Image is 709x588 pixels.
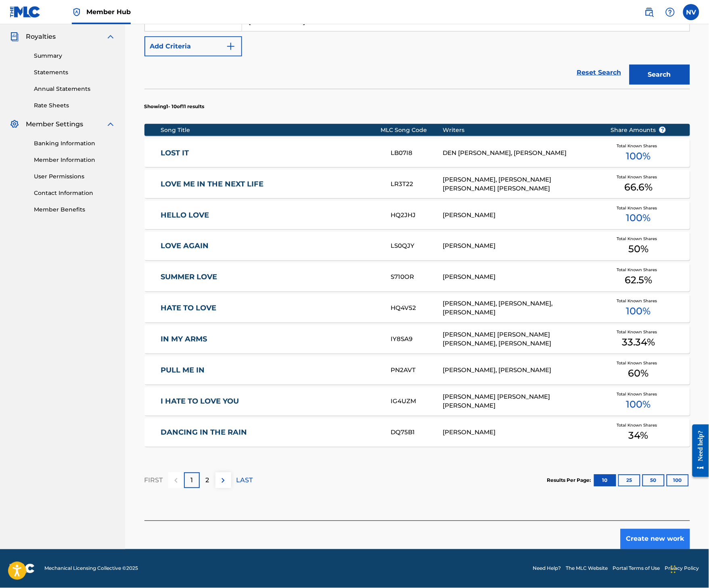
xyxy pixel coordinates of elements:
p: Showing 1 - 10 of 11 results [144,103,205,110]
img: search [644,7,654,17]
img: Top Rightsholder [72,7,82,17]
div: Help [662,4,678,20]
span: Total Known Shares [617,360,660,366]
div: LB07I8 [391,149,443,158]
span: 33.34 % [622,335,655,350]
div: HQ4V52 [391,304,443,313]
span: Share Amounts [611,126,666,134]
a: Member Benefits [34,205,115,214]
span: Total Known Shares [617,236,660,242]
div: [PERSON_NAME] [443,273,598,282]
div: DEN [PERSON_NAME], [PERSON_NAME] [443,149,598,158]
span: Total Known Shares [617,329,660,335]
a: IN MY ARMS [161,335,380,344]
img: expand [106,32,115,42]
div: S710OR [391,273,443,282]
img: Royalties [10,32,19,42]
div: PN2AVT [391,366,443,375]
span: Total Known Shares [617,267,660,273]
div: Writers [443,126,598,134]
span: 60 % [628,366,649,381]
a: Annual Statements [34,85,115,93]
a: Reset Search [573,64,625,82]
div: IG4UZM [391,397,443,406]
span: 34 % [629,429,648,443]
a: PULL ME IN [161,366,380,375]
div: Drag [671,557,676,582]
a: User Permissions [34,172,115,181]
span: Mechanical Licensing Collective © 2025 [44,565,138,572]
img: 9d2ae6d4665cec9f34b9.svg [226,42,236,51]
a: DANCING IN THE RAIN [161,428,380,437]
span: 100 % [626,398,651,412]
button: Add Criteria [144,36,242,56]
div: LR3T22 [391,180,443,189]
a: Summary [34,52,115,60]
p: 2 [206,476,209,485]
img: help [665,7,675,17]
span: Total Known Shares [617,298,660,304]
span: 62.5 % [625,273,652,288]
a: The MLC Website [566,565,608,572]
a: Privacy Policy [665,565,699,572]
div: [PERSON_NAME], [PERSON_NAME] [PERSON_NAME] [PERSON_NAME] [443,175,598,193]
span: Member Hub [86,7,131,17]
iframe: Chat Widget [669,549,709,588]
img: MLC Logo [10,6,41,18]
span: Total Known Shares [617,205,660,211]
p: FIRST [144,476,163,485]
a: HELLO LOVE [161,211,380,220]
button: Search [630,65,690,85]
div: [PERSON_NAME] [443,428,598,437]
span: 100 % [626,149,651,163]
img: right [218,476,228,485]
button: 100 [667,475,689,487]
div: [PERSON_NAME] [PERSON_NAME] [PERSON_NAME], [PERSON_NAME] [443,331,598,349]
button: 25 [618,475,640,487]
a: Contact Information [34,189,115,197]
span: 100 % [626,304,651,319]
a: Public Search [641,4,657,20]
a: LOVE ME IN THE NEXT LIFE [161,180,380,189]
div: HQ2JHJ [391,211,443,220]
img: logo [10,564,35,573]
img: Member Settings [10,119,19,129]
div: MLC Song Code [381,126,443,134]
a: Rate Sheets [34,101,115,110]
div: IY8SA9 [391,335,443,344]
p: 1 [190,476,193,485]
a: Need Help? [533,565,561,572]
div: DQ75B1 [391,428,443,437]
div: LS0QJY [391,242,443,251]
span: Royalties [26,32,56,42]
span: Total Known Shares [617,143,660,149]
span: 50 % [628,242,648,257]
a: Statements [34,68,115,77]
button: Create new work [621,529,690,549]
a: Banking Information [34,139,115,148]
p: Results Per Page: [547,477,593,484]
div: [PERSON_NAME] [PERSON_NAME] [PERSON_NAME] [443,393,598,411]
span: Total Known Shares [617,174,660,180]
button: 10 [594,475,616,487]
div: [PERSON_NAME], [PERSON_NAME], [PERSON_NAME] [443,299,598,318]
a: HATE TO LOVE [161,304,380,313]
span: 66.6 % [624,180,653,195]
div: Song Title [161,126,381,134]
a: I HATE TO LOVE YOU [161,397,380,406]
div: [PERSON_NAME] [443,211,598,220]
a: Member Information [34,156,115,164]
a: LOVE AGAIN [161,242,380,251]
span: Total Known Shares [617,391,660,398]
a: Portal Terms of Use [613,565,660,572]
span: Total Known Shares [617,423,660,429]
button: 50 [642,475,665,487]
div: User Menu [683,4,699,20]
span: ? [659,127,666,133]
iframe: Resource Center [686,418,709,483]
span: 100 % [626,211,651,226]
div: [PERSON_NAME] [443,242,598,251]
